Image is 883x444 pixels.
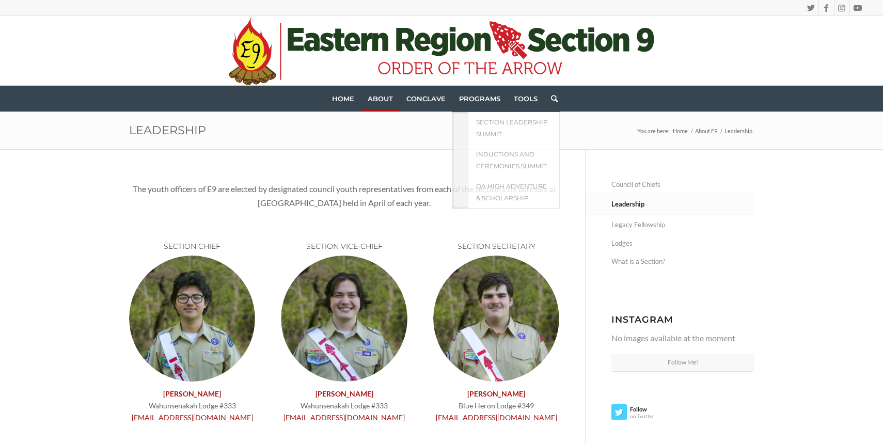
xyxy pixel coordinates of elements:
span: About E9 [695,128,717,134]
a: Leadership [129,123,206,137]
p: Wahunsenakah Lodge #333 [281,388,407,423]
a: About [361,86,400,112]
a: Inductions and Ceremonies Summit [468,144,560,176]
span: Tools [514,94,538,103]
h6: SECTION SECRETARY [433,243,559,250]
span: Inductions and Ceremonies Summit [476,150,547,170]
strong: [PERSON_NAME] [467,389,525,398]
span: Conclave [406,94,446,103]
a: [EMAIL_ADDRESS][DOMAIN_NAME] [436,413,557,422]
a: Home [325,86,361,112]
a: OA High Adventure & Scholarship [468,176,560,209]
p: No images available at the moment [611,331,754,345]
a: Council of Chiefs [611,176,754,194]
span: You are here: [637,128,670,134]
a: Follow Me! [611,354,754,372]
img: Untitled (7) [129,256,255,382]
span: on Twitter [611,412,683,419]
a: Leadership [611,194,754,214]
p: Wahunsenakah Lodge #333 [129,388,255,423]
a: [EMAIL_ADDRESS][DOMAIN_NAME] [283,413,405,422]
span: Home [332,94,354,103]
a: What is a Section? [611,252,754,271]
span: Programs [459,94,500,103]
span: About [368,94,393,103]
a: Section Leadership Summit [468,112,560,144]
strong: [PERSON_NAME] [163,389,221,398]
a: Tools [507,86,544,112]
img: Untitled (9) [433,256,559,382]
a: Legacy Fellowship [611,216,754,234]
span: Home [673,128,688,134]
a: Home [671,127,689,135]
a: [EMAIL_ADDRESS][DOMAIN_NAME] [132,413,253,422]
a: Programs [452,86,507,112]
span: / [719,127,723,135]
h6: SECTION VICE-CHIEF [281,243,407,250]
span: OA High Adventure & Scholarship [476,182,547,202]
span: / [689,127,693,135]
img: Untitled (8) [281,256,407,382]
p: Blue Heron Lodge #349 [433,388,559,423]
a: About E9 [693,127,719,135]
p: The youth officers of E9 are elected by designated council youth representatives from each of the... [129,182,559,210]
span: Section Leadership Summit [476,118,548,138]
span: Leadership [723,127,754,135]
a: Search [544,86,558,112]
h3: Instagram [611,314,754,324]
a: Lodges [611,234,754,252]
strong: [PERSON_NAME] [316,389,373,398]
strong: Follow [611,404,683,412]
a: Conclave [400,86,452,112]
a: Followon Twitter [611,404,683,425]
h6: SECTION CHIEF [129,243,255,250]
